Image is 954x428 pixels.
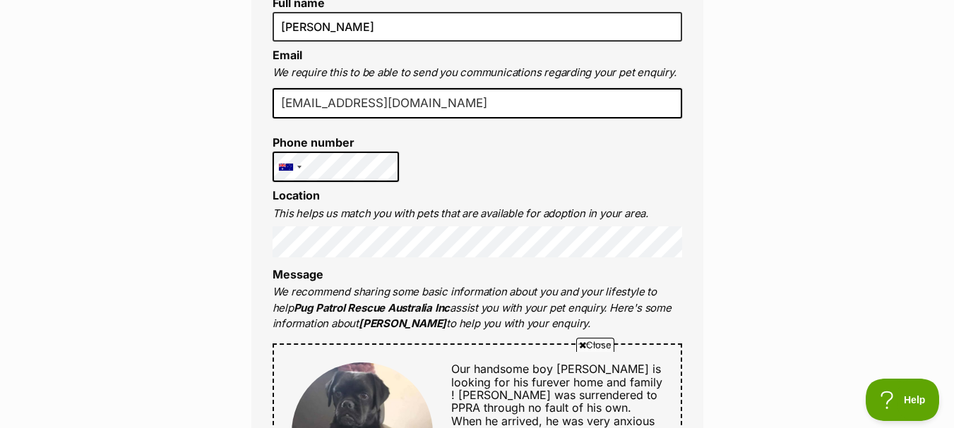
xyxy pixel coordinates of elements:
[576,338,614,352] span: Close
[273,12,682,42] input: E.g. Jimmy Chew
[273,188,320,202] label: Location
[294,301,451,314] strong: Pug Patrol Rescue Australia Inc
[273,267,323,281] label: Message
[273,136,400,149] label: Phone number
[273,206,682,222] p: This helps us match you with pets that are available for adoption in your area.
[273,152,306,182] div: Australia: +61
[273,48,302,62] label: Email
[135,357,820,421] iframe: Advertisement
[359,317,446,330] strong: [PERSON_NAME]
[866,379,940,421] iframe: Help Scout Beacon - Open
[273,284,682,332] p: We recommend sharing some basic information about you and your lifestyle to help assist you with ...
[273,65,682,81] p: We require this to be able to send you communications regarding your pet enquiry.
